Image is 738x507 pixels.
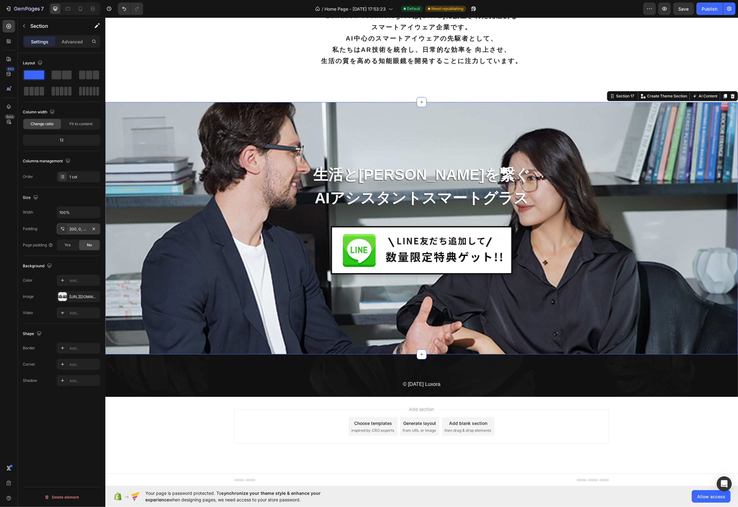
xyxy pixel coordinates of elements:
[717,476,732,491] div: Open Intercom Messenger
[23,310,33,316] div: Video
[69,278,99,283] div: Add...
[69,362,99,367] div: Add...
[118,2,143,15] div: Undo/Redo
[69,294,99,300] div: [URL][DOMAIN_NAME]
[249,402,287,409] div: Choose templates
[325,6,386,12] span: Home Page - [DATE] 17:53:23
[23,262,53,270] div: Background
[23,378,37,383] div: Shadow
[23,294,34,299] div: Image
[23,209,33,215] div: Width
[69,174,99,180] div: 1 col
[41,5,44,12] p: 7
[339,410,386,416] span: then drag & drop elements
[23,59,44,67] div: Layout
[3,2,47,15] button: 7
[30,22,82,30] p: Section
[105,17,738,486] iframe: Design area
[23,278,33,283] div: Color
[23,345,35,351] div: Border
[586,75,613,82] button: AI Content
[344,402,382,409] div: Add blank section
[23,330,43,338] div: Shape
[225,209,407,257] img: gempages_581033850122011561-4473811d-0b1d-4975-8274-d68fe19a2f9d.jpg
[23,226,37,232] div: Padding
[297,410,331,416] span: from URL or image
[702,6,717,12] div: Publish
[23,242,53,248] div: Page padding
[23,157,72,165] div: Columns management
[69,310,99,316] div: Add...
[165,148,467,167] p: 生活と[PERSON_NAME]を繋ぐ
[673,2,694,15] button: Save
[23,492,100,502] button: Delete element
[69,346,99,351] div: Add...
[129,362,503,372] p: © [DATE] Luxora
[24,136,99,145] div: 12
[23,362,35,367] div: Corner
[23,194,39,202] div: Size
[697,493,725,500] span: Allow access
[69,226,88,232] div: 200, 0, 200, 0
[62,38,83,45] p: Advanced
[69,121,93,127] span: Fit to content
[692,490,730,503] button: Allow access
[6,66,15,71] div: 450
[44,494,79,501] div: Delete element
[5,114,15,119] div: Beta
[23,174,33,180] div: Order
[23,108,56,116] div: Column width
[209,172,423,189] strong: AIアシスタントスマートグラス
[31,121,54,127] span: Change ratio
[145,490,321,502] span: synchronize your theme style & enhance your experience
[302,388,331,395] span: Add section
[542,76,582,81] p: Create Theme Section
[679,6,689,12] span: Save
[696,2,723,15] button: Publish
[31,38,48,45] p: Settings
[298,402,331,409] div: Generate layout
[69,378,99,384] div: Add...
[246,410,289,416] span: inspired by CRO experts
[322,6,324,12] span: /
[87,242,92,248] span: No
[510,76,530,81] div: Section 17
[64,242,71,248] span: Yes
[432,6,464,12] span: Need republishing
[57,207,100,218] input: Auto
[407,6,420,12] span: Default
[145,490,345,503] span: Your page is password protected. To when designing pages, we need access to your store password.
